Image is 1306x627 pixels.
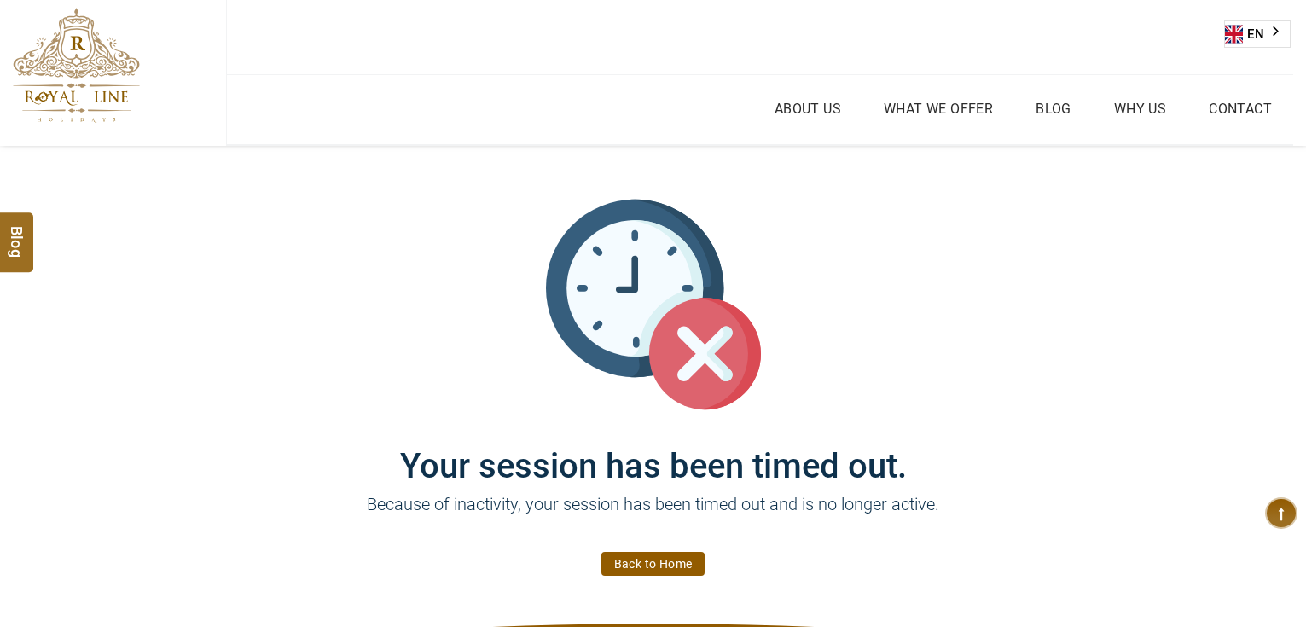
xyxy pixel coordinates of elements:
div: Language [1224,20,1291,48]
a: What we Offer [879,96,997,121]
img: The Royal Line Holidays [13,8,140,123]
p: Because of inactivity, your session has been timed out and is no longer active. [142,491,1165,543]
span: Blog [6,225,28,240]
aside: Language selected: English [1224,20,1291,48]
a: Back to Home [601,552,705,576]
h1: Your session has been timed out. [142,412,1165,486]
a: About Us [770,96,845,121]
img: session_time_out.svg [546,197,761,412]
iframe: chat widget [1234,559,1289,610]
